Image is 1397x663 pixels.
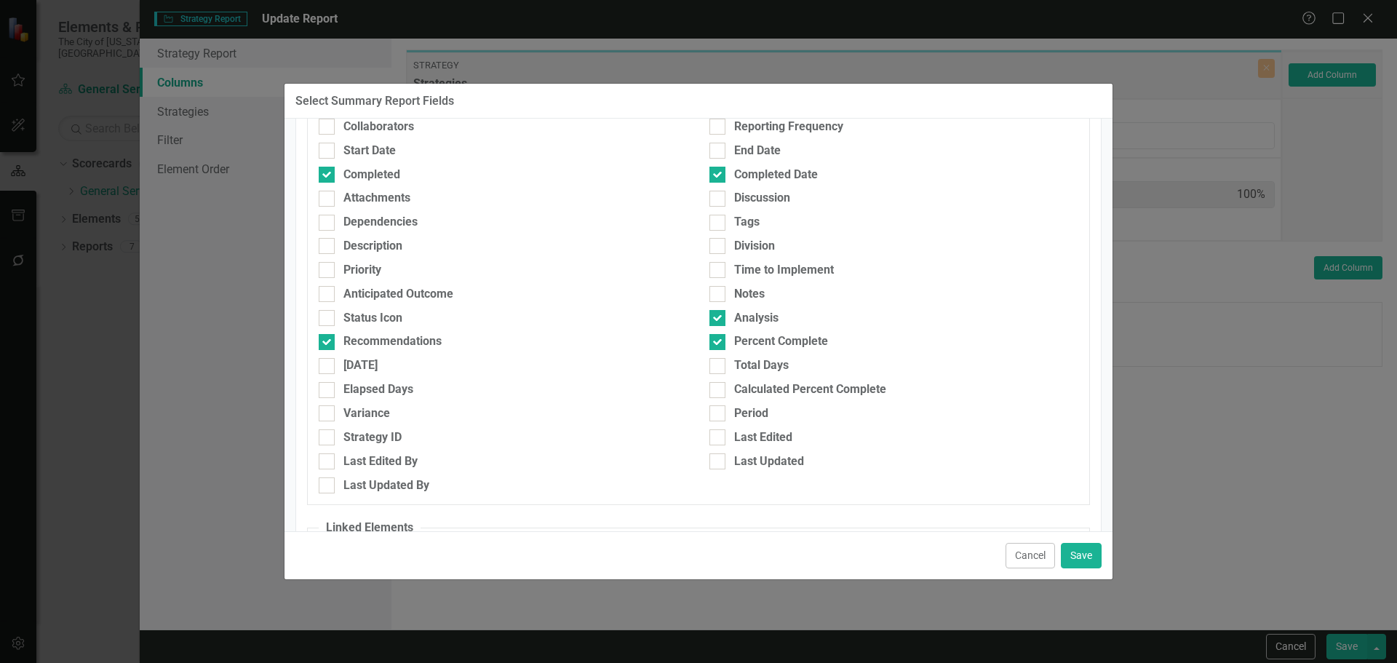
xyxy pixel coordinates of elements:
div: Completed Date [734,167,818,183]
div: Status Icon [343,310,402,327]
div: Anticipated Outcome [343,286,453,303]
div: Elapsed Days [343,381,413,398]
div: End Date [734,143,781,159]
div: Last Updated By [343,477,429,494]
div: Start Date [343,143,396,159]
div: Discussion [734,190,790,207]
div: Description [343,238,402,255]
div: Recommendations [343,333,442,350]
div: Reporting Frequency [734,119,843,135]
div: Last Edited [734,429,792,446]
div: Collaborators [343,119,414,135]
button: Save [1061,543,1102,568]
div: Priority [343,262,381,279]
div: Last Updated [734,453,804,470]
div: Period [734,405,768,422]
div: Calculated Percent Complete [734,381,886,398]
div: Total Days [734,357,789,374]
div: Division [734,238,775,255]
div: Last Edited By [343,453,418,470]
button: Cancel [1006,543,1055,568]
div: Dependencies [343,214,418,231]
div: Tags [734,214,760,231]
div: Time to Implement [734,262,834,279]
div: Analysis [734,310,779,327]
div: Completed [343,167,400,183]
div: Notes [734,286,765,303]
legend: Linked Elements [319,520,421,536]
div: Variance [343,405,390,422]
div: Strategy ID [343,429,402,446]
div: [DATE] [343,357,378,374]
div: Percent Complete [734,333,828,350]
div: Attachments [343,190,410,207]
div: Select Summary Report Fields [295,95,454,108]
